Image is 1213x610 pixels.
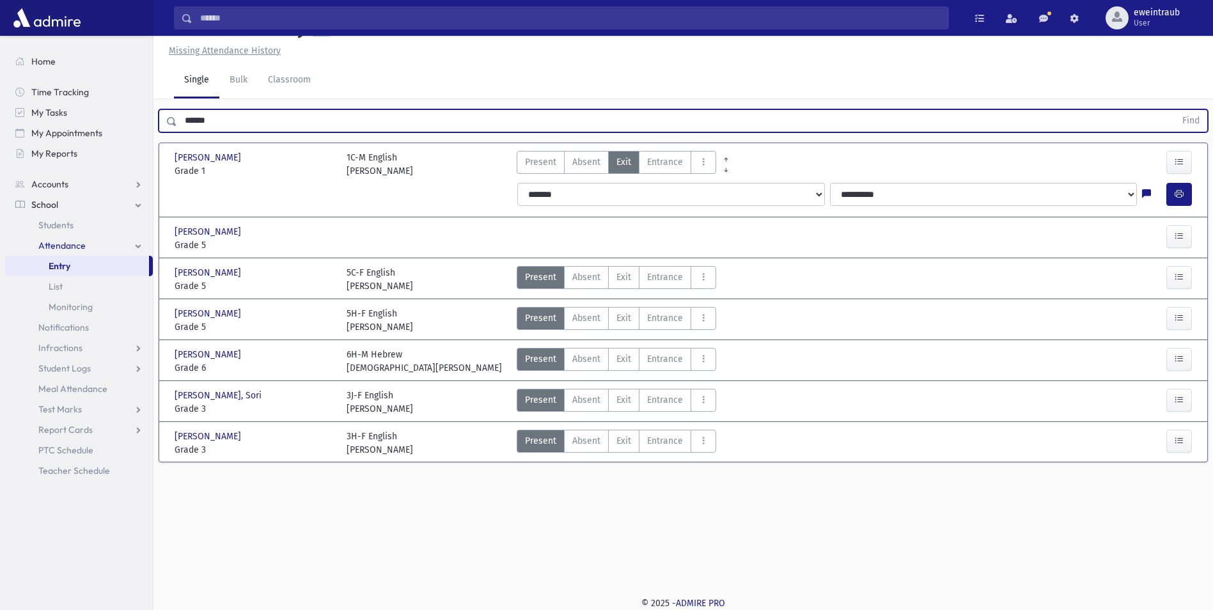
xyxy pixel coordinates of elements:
span: Grade 3 [175,402,334,416]
span: My Tasks [31,107,67,118]
input: Search [192,6,948,29]
span: My Reports [31,148,77,159]
span: Absent [572,155,600,169]
div: AttTypes [517,266,716,293]
span: Infractions [38,342,82,354]
span: Grade 3 [175,443,334,457]
span: Present [525,270,556,284]
a: Attendance [5,235,153,256]
span: [PERSON_NAME] [175,430,244,443]
span: Present [525,393,556,407]
span: Grade 5 [175,279,334,293]
a: Test Marks [5,399,153,419]
span: [PERSON_NAME] [175,348,244,361]
span: School [31,199,58,210]
a: Classroom [258,63,321,98]
u: Missing Attendance History [169,45,281,56]
div: 6H-M Hebrew [DEMOGRAPHIC_DATA][PERSON_NAME] [347,348,502,375]
span: Home [31,56,56,67]
span: Present [525,311,556,325]
span: [PERSON_NAME], Sori [175,389,264,402]
a: Bulk [219,63,258,98]
div: 1C-M English [PERSON_NAME] [347,151,413,178]
a: Accounts [5,174,153,194]
span: Exit [616,311,631,325]
button: Find [1175,110,1207,132]
span: Entrance [647,352,683,366]
span: Grade 6 [175,361,334,375]
span: Absent [572,352,600,366]
a: Teacher Schedule [5,460,153,481]
span: Monitoring [49,301,93,313]
div: 3H-F English [PERSON_NAME] [347,430,413,457]
span: Exit [616,270,631,284]
span: Absent [572,270,600,284]
span: [PERSON_NAME] [175,225,244,239]
div: AttTypes [517,348,716,375]
a: My Appointments [5,123,153,143]
a: My Reports [5,143,153,164]
span: My Appointments [31,127,102,139]
span: Entrance [647,393,683,407]
a: Missing Attendance History [164,45,281,56]
span: Absent [572,311,600,325]
span: Entry [49,260,70,272]
a: Notifications [5,317,153,338]
span: Exit [616,434,631,448]
span: Grade 5 [175,239,334,252]
span: Time Tracking [31,86,89,98]
span: Exit [616,155,631,169]
a: Home [5,51,153,72]
span: Present [525,155,556,169]
span: List [49,281,63,292]
span: Exit [616,352,631,366]
span: Student Logs [38,363,91,374]
span: eweintraub [1134,8,1180,18]
span: Grade 5 [175,320,334,334]
div: 5C-F English [PERSON_NAME] [347,266,413,293]
span: Absent [572,434,600,448]
a: My Tasks [5,102,153,123]
span: Entrance [647,270,683,284]
div: AttTypes [517,389,716,416]
img: AdmirePro [10,5,84,31]
a: Infractions [5,338,153,358]
span: Absent [572,393,600,407]
span: Entrance [647,311,683,325]
a: School [5,194,153,215]
a: Report Cards [5,419,153,440]
span: PTC Schedule [38,444,93,456]
a: Single [174,63,219,98]
span: Report Cards [38,424,93,435]
span: Attendance [38,240,86,251]
span: Students [38,219,74,231]
span: Grade 1 [175,164,334,178]
span: Notifications [38,322,89,333]
a: PTC Schedule [5,440,153,460]
a: Students [5,215,153,235]
span: [PERSON_NAME] [175,307,244,320]
span: Accounts [31,178,68,190]
a: Monitoring [5,297,153,317]
span: Test Marks [38,403,82,415]
a: Meal Attendance [5,379,153,399]
span: Present [525,352,556,366]
span: Entrance [647,434,683,448]
span: Meal Attendance [38,383,107,395]
div: © 2025 - [174,597,1193,610]
div: 3J-F English [PERSON_NAME] [347,389,413,416]
span: Entrance [647,155,683,169]
div: AttTypes [517,151,716,178]
span: Present [525,434,556,448]
span: [PERSON_NAME] [175,266,244,279]
div: AttTypes [517,307,716,334]
div: 5H-F English [PERSON_NAME] [347,307,413,334]
a: List [5,276,153,297]
a: Time Tracking [5,82,153,102]
span: User [1134,18,1180,28]
div: AttTypes [517,430,716,457]
span: [PERSON_NAME] [175,151,244,164]
a: Student Logs [5,358,153,379]
a: Entry [5,256,149,276]
span: Teacher Schedule [38,465,110,476]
